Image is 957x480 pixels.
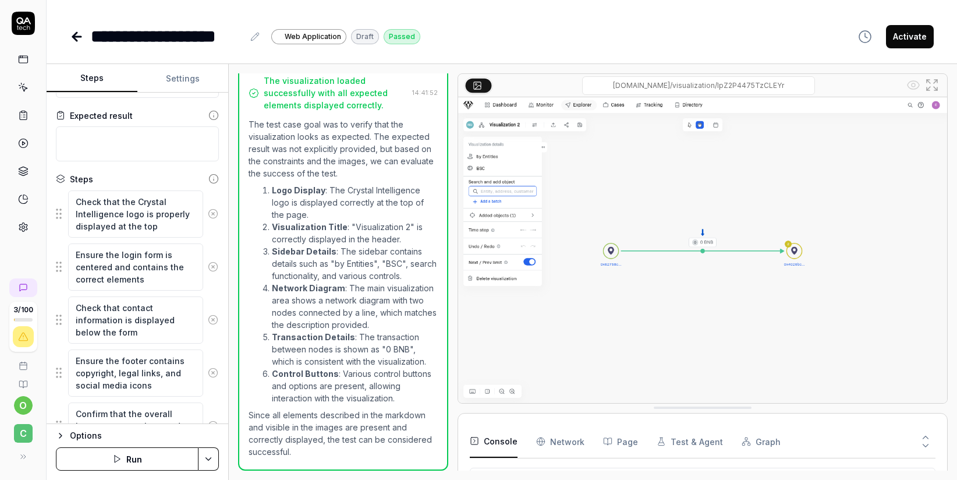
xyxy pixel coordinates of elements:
[412,89,438,97] time: 14:41:52
[249,118,438,179] p: The test case goal was to verify that the visualization looks as expected. The expected result wa...
[56,447,199,471] button: Run
[70,110,133,122] div: Expected result
[249,409,438,458] p: Since all elements described in the markdown and visible in the images are present and correctly ...
[203,308,222,331] button: Remove step
[272,221,438,245] li: : "Visualization 2" is correctly displayed in the header.
[272,368,438,404] li: : Various control buttons and options are present, allowing interaction with the visualization.
[5,370,41,389] a: Documentation
[886,25,934,48] button: Activate
[272,246,336,256] strong: Sidebar Details
[70,429,219,443] div: Options
[271,29,346,44] a: Web Application
[14,396,33,415] button: o
[851,25,879,48] button: View version history
[56,243,219,291] div: Suggestions
[351,29,379,44] div: Draft
[272,185,325,195] strong: Logo Display
[285,31,341,42] span: Web Application
[272,369,339,379] strong: Control Buttons
[536,425,584,458] button: Network
[264,75,407,111] div: The visualization loaded successfully with all expected elements displayed correctly.
[272,184,438,221] li: : The Crystal Intelligence logo is displayed correctly at the top of the page.
[272,245,438,282] li: : The sidebar contains details such as "by Entities", "BSC", search functionality, and various co...
[56,429,219,443] button: Options
[272,282,438,331] li: : The main visualization area shows a network diagram with two nodes connected by a line, which m...
[272,283,345,293] strong: Network Diagram
[470,425,518,458] button: Console
[137,65,228,93] button: Settings
[56,402,219,450] div: Suggestions
[458,97,947,403] img: Screenshot
[904,76,923,94] button: Show all interative elements
[56,349,219,397] div: Suggestions
[272,222,348,232] strong: Visualization Title
[203,255,222,278] button: Remove step
[657,425,723,458] button: Test & Agent
[47,65,137,93] button: Steps
[742,425,781,458] button: Graph
[70,173,93,185] div: Steps
[603,425,638,458] button: Page
[56,190,219,238] div: Suggestions
[384,29,420,44] div: Passed
[56,296,219,344] div: Suggestions
[923,76,941,94] button: Open in full screen
[203,361,222,384] button: Remove step
[203,414,222,437] button: Remove step
[272,331,438,368] li: : The transaction between nodes is shown as "0 BNB", which is consistent with the visualization.
[5,415,41,445] button: C
[203,202,222,225] button: Remove step
[14,424,33,443] span: C
[13,306,33,313] span: 3 / 100
[272,332,355,342] strong: Transaction Details
[5,352,41,370] a: Book a call with us
[9,278,37,297] a: New conversation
